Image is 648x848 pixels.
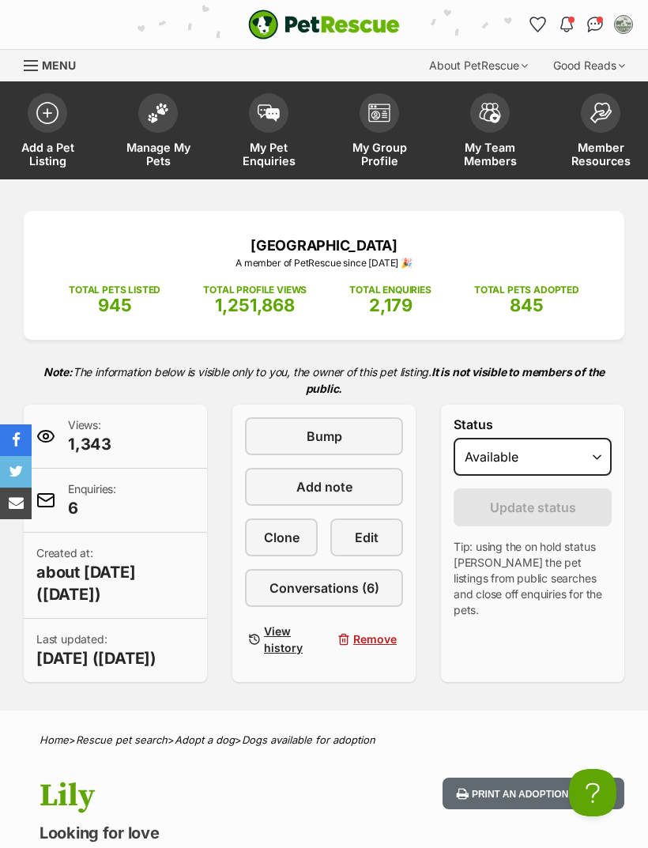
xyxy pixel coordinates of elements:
strong: It is not visible to members of the public. [306,365,605,395]
a: Adopt a dog [175,733,235,746]
img: member-resources-icon-8e73f808a243e03378d46382f2149f9095a855e16c252ad45f914b54edf8863c.svg [590,102,612,123]
a: Clone [245,518,318,556]
img: logo-e224e6f780fb5917bec1dbf3a21bbac754714ae5b6737aabdf751b685950b380.svg [248,9,400,40]
ul: Account quick links [526,12,636,37]
img: manage-my-pets-icon-02211641906a0b7f246fdf0571729dbe1e7629f14944591b6c1af311fb30b64b.svg [147,103,169,123]
a: Dogs available for adoption [242,733,375,746]
span: 2,179 [369,295,413,315]
span: My Team Members [454,141,526,168]
img: add-pet-listing-icon-0afa8454b4691262ce3f59096e99ab1cd57d4a30225e0717b998d2c9b9846f56.svg [36,102,58,124]
p: TOTAL PETS LISTED [69,283,160,297]
a: Rescue pet search [76,733,168,746]
p: Created at: [36,545,194,605]
span: Clone [264,528,300,547]
span: My Pet Enquiries [233,141,304,168]
img: pet-enquiries-icon-7e3ad2cf08bfb03b45e93fb7055b45f3efa6380592205ae92323e6603595dc1f.svg [258,104,280,122]
button: Print an adoption poster [443,778,624,810]
a: Favourites [526,12,551,37]
img: notifications-46538b983faf8c2785f20acdc204bb7945ddae34d4c08c2a6579f10ce5e182be.svg [560,17,573,32]
span: Manage My Pets [122,141,194,168]
p: TOTAL PETS ADOPTED [474,283,579,297]
span: 845 [510,295,544,315]
p: Tip: using the on hold status [PERSON_NAME] the pet listings from public searches and close off e... [454,539,612,618]
p: [GEOGRAPHIC_DATA] [47,235,601,256]
span: Edit [355,528,379,547]
img: Willow Tree Sanctuary profile pic [616,17,631,32]
div: Good Reads [542,50,636,81]
img: group-profile-icon-3fa3cf56718a62981997c0bc7e787c4b2cf8bcc04b72c1350f741eb67cf2f40e.svg [368,104,390,122]
p: Views: [68,417,111,455]
a: PetRescue [248,9,400,40]
span: Update status [490,498,576,517]
span: My Group Profile [344,141,415,168]
a: Conversations (6) [245,569,403,607]
a: My Team Members [435,85,545,179]
a: Menu [24,50,87,78]
span: Add note [296,477,352,496]
img: team-members-icon-5396bd8760b3fe7c0b43da4ab00e1e3bb1a5d9ba89233759b79545d2d3fc5d0d.svg [479,103,501,123]
p: The information below is visible only to you, the owner of this pet listing. [24,356,624,405]
iframe: Help Scout Beacon - Open [569,769,616,816]
img: chat-41dd97257d64d25036548639549fe6c8038ab92f7586957e7f3b1b290dea8141.svg [587,17,604,32]
span: 945 [98,295,132,315]
label: Status [454,417,612,432]
p: A member of PetRescue since [DATE] 🎉 [47,256,601,270]
span: 1,343 [68,433,111,455]
span: Conversations (6) [269,579,379,597]
button: My account [611,12,636,37]
span: View history [264,623,311,656]
span: Add a Pet Listing [12,141,83,168]
a: Home [40,733,69,746]
a: Conversations [582,12,608,37]
span: Menu [42,58,76,72]
span: [DATE] ([DATE]) [36,647,156,669]
span: about [DATE] ([DATE]) [36,561,194,605]
span: Bump [307,427,342,446]
p: TOTAL ENQUIRIES [349,283,431,297]
a: Bump [245,417,403,455]
a: My Group Profile [324,85,435,179]
a: Add note [245,468,403,506]
a: Edit [330,518,403,556]
span: 6 [68,497,116,519]
button: Notifications [554,12,579,37]
span: Remove [353,631,397,647]
a: My Pet Enquiries [213,85,324,179]
h1: Lily [40,778,400,814]
p: TOTAL PROFILE VIEWS [203,283,307,297]
p: Last updated: [36,631,156,669]
a: Manage My Pets [103,85,213,179]
span: Member Resources [565,141,636,168]
span: 1,251,868 [215,295,295,315]
div: About PetRescue [418,50,539,81]
p: Looking for love [40,822,400,844]
a: View history [245,620,318,659]
strong: Note: [43,365,73,379]
button: Remove [330,620,403,659]
button: Update status [454,488,612,526]
p: Enquiries: [68,481,116,519]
